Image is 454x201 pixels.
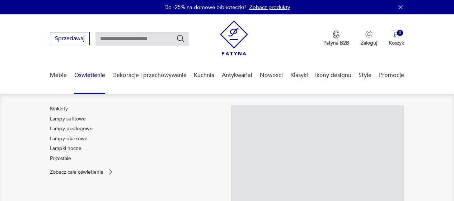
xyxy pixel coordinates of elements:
a: Dekoracje i przechowywanie [112,61,187,89]
a: Zobacz produkty [249,4,290,11]
a: Ikona medaluPatyna B2B [323,31,349,46]
button: 0Koszyk [389,31,404,46]
a: Antykwariat [222,61,253,89]
a: Oświetlenie [74,61,105,89]
a: Zobacz całe oświetlenie [50,168,114,175]
p: Zobacz całe oświetlenie [50,170,103,174]
a: Nowości [260,61,283,89]
a: Klasyki [290,61,308,89]
div: 0 [397,30,403,36]
img: Ikonka użytkownika [365,31,373,38]
a: Sprzedawaj [50,37,90,42]
a: Kuchnia [194,61,214,89]
a: Lampy sufitowe [50,115,86,123]
img: Ikona medalu [333,31,340,38]
button: Patyna B2B [323,31,349,46]
p: Zaloguj [361,40,377,46]
p: Patyna B2B [323,40,349,46]
p: Koszyk [389,40,404,46]
p: Do -25% na domowe biblioteczki! [164,4,246,11]
a: Promocje [379,61,404,89]
a: Pozostałe [50,155,71,162]
a: Style [359,61,371,89]
button: Szukaj [176,34,185,43]
a: Lampki nocne [50,145,81,152]
img: Patyna - sklep z meblami i dekoracjami vintage [220,20,248,55]
a: Kinkiety [50,105,68,113]
a: Ikony designu [315,61,351,89]
button: Zaloguj [361,31,377,46]
img: Ikona koszyka [393,31,400,38]
button: Sprzedawaj [50,32,90,45]
a: Meble [50,61,67,89]
a: Lampy biurkowe [50,135,88,142]
a: Lampy podłogowe [50,125,93,132]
